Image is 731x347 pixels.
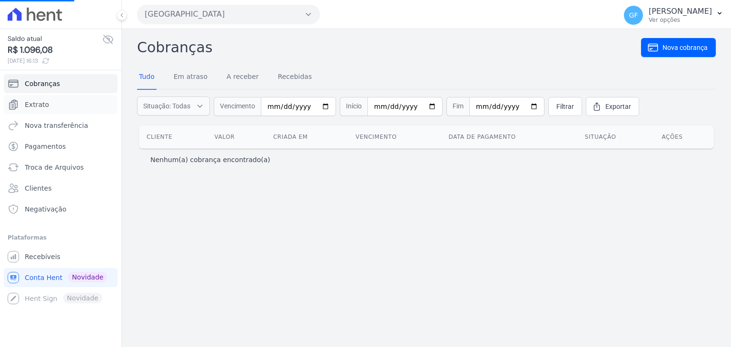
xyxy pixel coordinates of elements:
[4,95,118,114] a: Extrato
[207,125,266,148] th: Valor
[548,97,582,116] a: Filtrar
[4,158,118,177] a: Troca de Arquivos
[586,97,639,116] a: Exportar
[25,121,88,130] span: Nova transferência
[25,183,51,193] span: Clientes
[137,5,320,24] button: [GEOGRAPHIC_DATA]
[616,2,731,29] button: GF [PERSON_NAME] Ver opções
[641,38,716,57] a: Nova cobrança
[25,273,62,282] span: Conta Hent
[4,179,118,198] a: Clientes
[225,65,261,90] a: A receber
[4,74,118,93] a: Cobranças
[172,65,209,90] a: Em atraso
[8,232,114,243] div: Plataformas
[143,101,190,111] span: Situação: Todas
[25,79,60,88] span: Cobranças
[137,96,210,116] button: Situação: Todas
[4,247,118,266] a: Recebíveis
[266,125,348,148] th: Criada em
[446,97,469,116] span: Fim
[4,200,118,219] a: Negativação
[662,43,708,52] span: Nova cobrança
[139,125,207,148] th: Cliente
[340,97,367,116] span: Início
[605,102,631,111] span: Exportar
[629,12,638,19] span: GF
[649,16,712,24] p: Ver opções
[4,137,118,156] a: Pagamentos
[441,125,577,148] th: Data de pagamento
[214,97,261,116] span: Vencimento
[150,155,270,164] p: Nenhum(a) cobrança encontrado(a)
[8,34,102,44] span: Saldo atual
[25,163,84,172] span: Troca de Arquivos
[348,125,441,148] th: Vencimento
[25,100,49,109] span: Extrato
[276,65,314,90] a: Recebidas
[137,65,157,90] a: Tudo
[577,125,654,148] th: Situação
[25,142,66,151] span: Pagamentos
[8,74,114,308] nav: Sidebar
[25,252,60,261] span: Recebíveis
[4,116,118,135] a: Nova transferência
[556,102,574,111] span: Filtrar
[25,204,67,214] span: Negativação
[649,7,712,16] p: [PERSON_NAME]
[4,268,118,287] a: Conta Hent Novidade
[654,125,714,148] th: Ações
[137,37,641,58] h2: Cobranças
[8,44,102,57] span: R$ 1.096,08
[68,272,107,282] span: Novidade
[8,57,102,65] span: [DATE] 16:13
